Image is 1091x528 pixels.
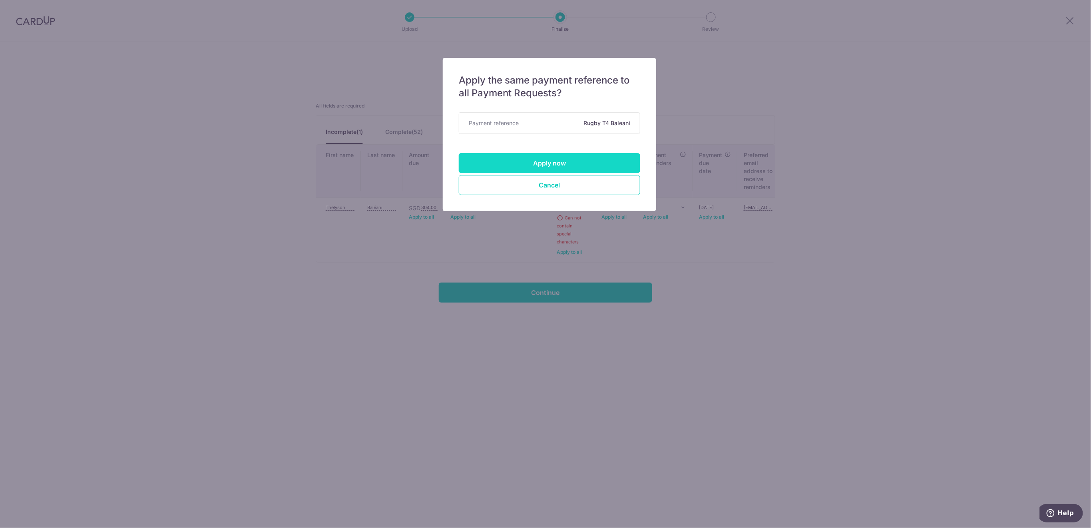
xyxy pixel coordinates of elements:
[459,153,640,173] button: Apply now
[522,119,630,127] strong: Rugby T4 Baleani
[18,6,34,13] span: Help
[469,119,519,127] span: Payment reference
[1040,504,1083,524] iframe: Opens a widget where you can find more information
[459,74,640,100] h5: Apply the same payment reference to all Payment Requests?
[459,175,640,195] button: Cancel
